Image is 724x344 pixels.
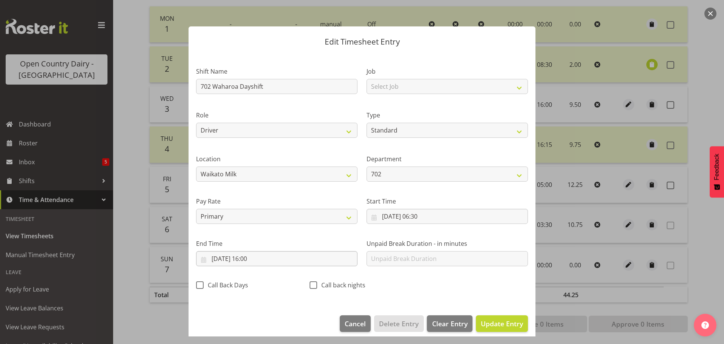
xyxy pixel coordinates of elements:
button: Update Entry [476,315,528,332]
span: Call back nights [317,281,365,289]
p: Edit Timesheet Entry [196,38,528,46]
label: Unpaid Break Duration - in minutes [367,239,528,248]
label: Type [367,111,528,120]
label: Job [367,67,528,76]
label: Role [196,111,357,120]
button: Delete Entry [374,315,423,332]
img: help-xxl-2.png [701,321,709,329]
span: Update Entry [481,319,523,328]
span: Clear Entry [432,319,468,329]
input: Unpaid Break Duration [367,251,528,266]
button: Clear Entry [427,315,472,332]
span: Delete Entry [379,319,419,329]
label: End Time [196,239,357,248]
input: Click to select... [196,251,357,266]
span: Feedback [713,154,720,180]
label: Shift Name [196,67,357,76]
button: Cancel [340,315,371,332]
span: Cancel [345,319,366,329]
input: Click to select... [367,209,528,224]
input: Shift Name [196,79,357,94]
label: Department [367,154,528,164]
label: Start Time [367,197,528,206]
label: Location [196,154,357,164]
button: Feedback - Show survey [710,146,724,197]
label: Pay Rate [196,197,357,206]
span: Call Back Days [204,281,248,289]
